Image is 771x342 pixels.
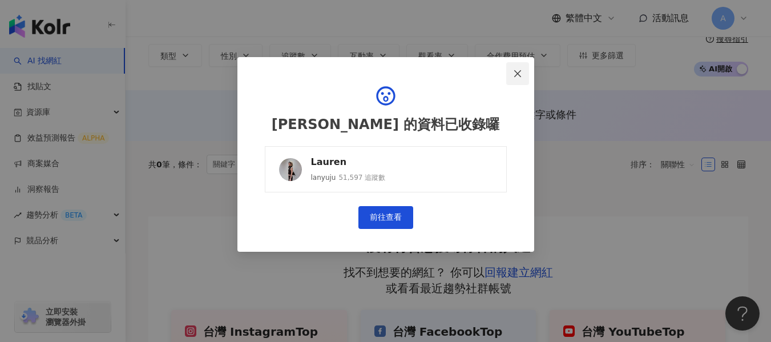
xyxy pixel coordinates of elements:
div: Lauren [311,156,386,168]
div: lanyuju [311,173,336,183]
div: [PERSON_NAME] 的資料已收錄囉 [272,116,499,132]
div: 51,597 追蹤數 [338,173,385,183]
a: 前往查看 [358,206,413,229]
span: close [513,69,522,78]
button: Close [506,62,529,85]
a: KOL AvatarLaurenlanyuju51,597 追蹤數 [265,146,507,192]
img: KOL Avatar [279,158,302,181]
